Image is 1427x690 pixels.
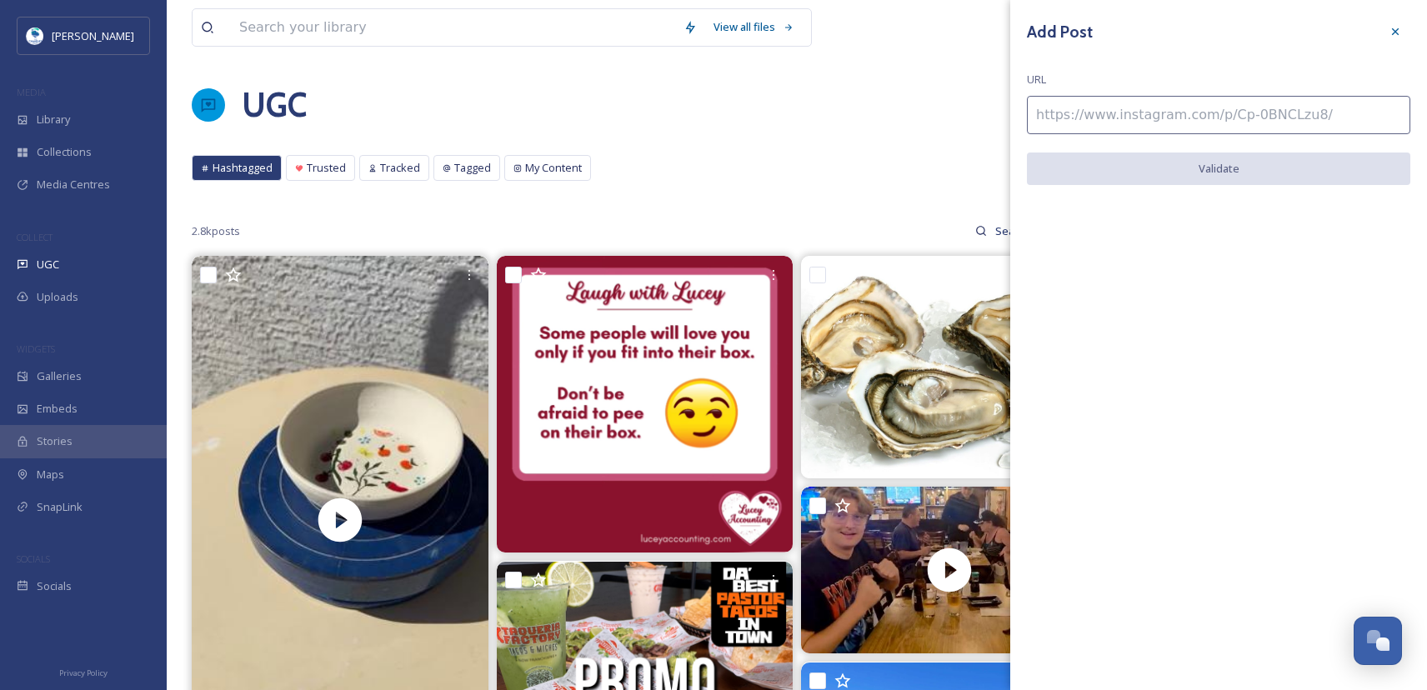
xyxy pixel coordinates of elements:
[380,160,420,176] span: Tracked
[1027,96,1410,134] input: https://www.instagram.com/p/Cp-0BNCLzu8/
[242,80,307,130] a: UGC
[37,177,110,192] span: Media Centres
[213,160,273,176] span: Hashtagged
[801,487,1098,653] img: thumbnail
[192,223,240,239] span: 2.8k posts
[37,289,78,305] span: Uploads
[37,578,72,594] span: Socials
[454,160,491,176] span: Tagged
[1027,152,1410,185] button: Validate
[17,86,46,98] span: MEDIA
[1027,20,1093,44] h3: Add Post
[231,9,675,46] input: Search your library
[27,27,43,44] img: download.jpeg
[17,231,53,243] span: COLLECT
[37,257,59,272] span: UGC
[801,487,1098,653] video: A fun couple out enjoying some sushi time together! 🍣✨ Nothing better than sharing good vibes and...
[987,214,1041,247] input: Search
[37,433,73,449] span: Stories
[37,467,64,482] span: Maps
[525,160,582,176] span: My Content
[17,342,55,355] span: WIDGETS
[59,662,108,682] a: Privacy Policy
[59,667,108,678] span: Privacy Policy
[37,112,70,127] span: Library
[37,499,83,515] span: SnapLink
[801,256,1098,478] img: 🦪💥 IT'S BACK 💥🦪 Oyster Fest is always the first Tuesday of the month at High Tide—and this round ...
[17,552,50,565] span: SOCIALS
[52,28,134,43] span: [PERSON_NAME]
[37,144,92,160] span: Collections
[37,401,78,417] span: Embeds
[307,160,346,176] span: Trusted
[497,256,794,552] img: 😂🤣 Drop your favorite emoji if this resonates with you, too!! In keeping the I Love Lucy® energy ...
[1354,617,1402,665] button: Open Chat
[37,368,82,384] span: Galleries
[705,11,803,43] a: View all files
[1027,72,1046,87] span: URL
